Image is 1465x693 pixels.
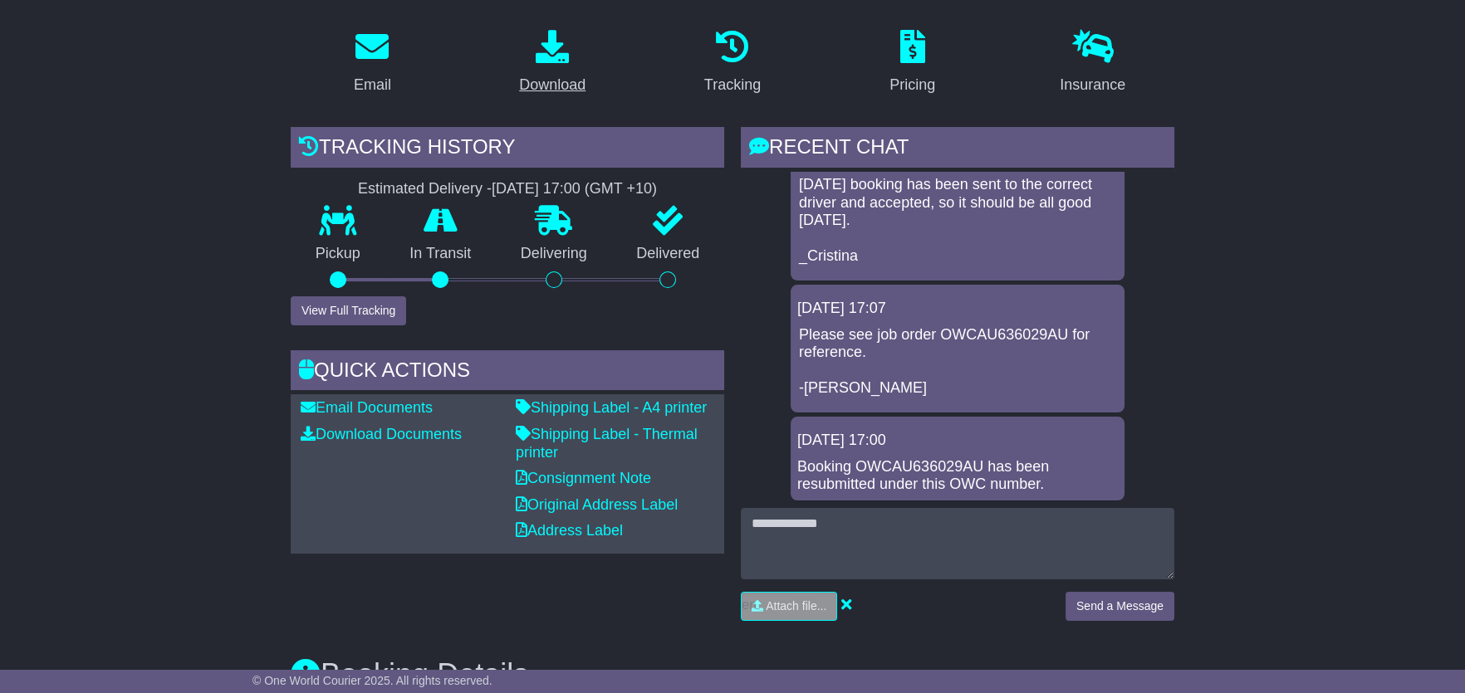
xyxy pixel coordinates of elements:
[797,300,1118,318] div: [DATE] 17:07
[889,74,935,96] div: Pricing
[301,426,462,442] a: Download Documents
[704,74,761,96] div: Tracking
[797,458,1118,494] div: Booking OWCAU636029AU has been resubmitted under this OWC number.
[291,658,1174,691] h3: Booking Details
[516,470,651,486] a: Consignment Note
[1066,592,1174,621] button: Send a Message
[385,245,497,263] p: In Transit
[291,245,385,263] p: Pickup
[612,245,725,263] p: Delivered
[516,426,698,461] a: Shipping Label - Thermal printer
[291,296,406,325] button: View Full Tracking
[508,24,596,102] a: Download
[291,127,724,172] div: Tracking history
[797,432,1118,450] div: [DATE] 17:00
[799,326,1116,398] p: Please see job order OWCAU636029AU for reference. -[PERSON_NAME]
[519,74,586,96] div: Download
[1060,74,1125,96] div: Insurance
[252,674,492,687] span: © One World Courier 2025. All rights reserved.
[291,350,724,395] div: Quick Actions
[516,399,707,416] a: Shipping Label - A4 printer
[343,24,402,102] a: Email
[492,180,657,198] div: [DATE] 17:00 (GMT +10)
[1049,24,1136,102] a: Insurance
[693,24,772,102] a: Tracking
[879,24,946,102] a: Pricing
[301,399,433,416] a: Email Documents
[516,496,678,513] a: Original Address Label
[291,180,724,198] div: Estimated Delivery -
[516,522,623,539] a: Address Label
[741,127,1174,172] div: RECENT CHAT
[354,74,391,96] div: Email
[496,245,612,263] p: Delivering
